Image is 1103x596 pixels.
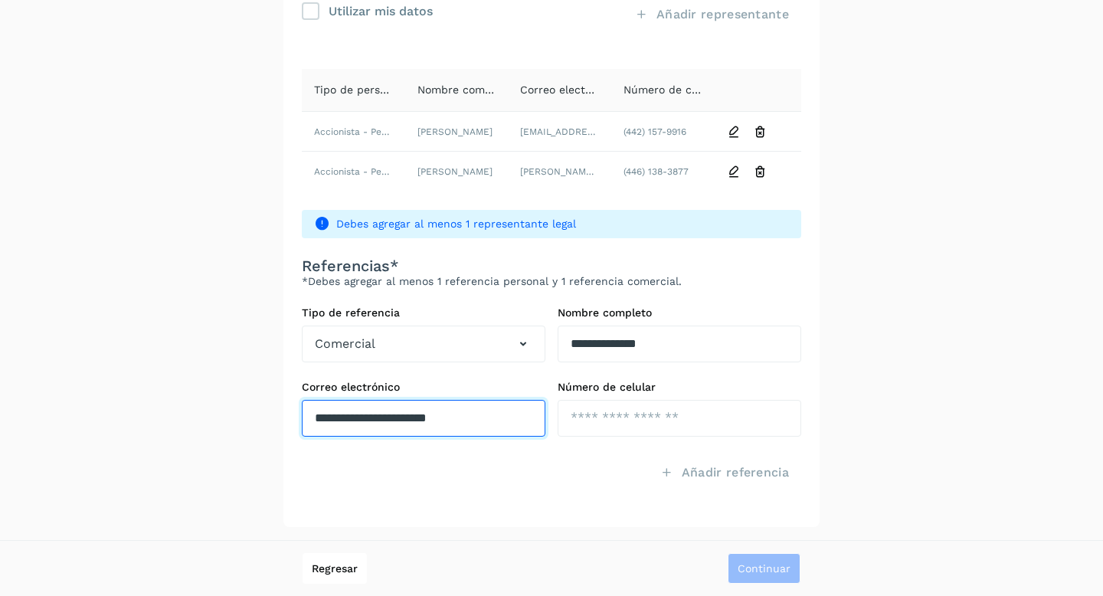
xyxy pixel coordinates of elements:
h3: Referencias* [302,257,801,275]
label: Número de celular [558,381,801,394]
td: [PERSON_NAME][EMAIL_ADDRESS][DOMAIN_NAME],mx [508,152,611,192]
td: (442) 157-9916 [611,112,715,152]
span: Nombre completo [417,84,512,96]
span: Accionista - Persona Física [314,166,434,177]
label: Nombre completo [558,306,801,319]
span: Regresar [312,563,358,574]
span: Accionista - Persona Física [314,126,434,137]
label: Correo electrónico [302,381,545,394]
span: Número de celular [624,84,722,96]
span: Tipo de persona [314,84,399,96]
td: [PERSON_NAME] [405,152,509,192]
span: Comercial [315,335,375,353]
p: *Debes agregar al menos 1 referencia personal y 1 referencia comercial. [302,275,801,288]
button: Regresar [303,553,367,584]
button: Continuar [728,553,800,584]
span: Añadir representante [656,6,789,23]
span: Añadir referencia [682,464,789,481]
span: Correo electrónico [520,84,618,96]
td: [EMAIL_ADDRESS][DOMAIN_NAME] [508,112,611,152]
td: [PERSON_NAME] [405,112,509,152]
button: Añadir referencia [648,455,801,490]
td: (446) 138-3877 [611,152,715,192]
span: Debes agregar al menos 1 representante legal [336,216,789,232]
span: Continuar [738,563,790,574]
label: Tipo de referencia [302,306,545,319]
